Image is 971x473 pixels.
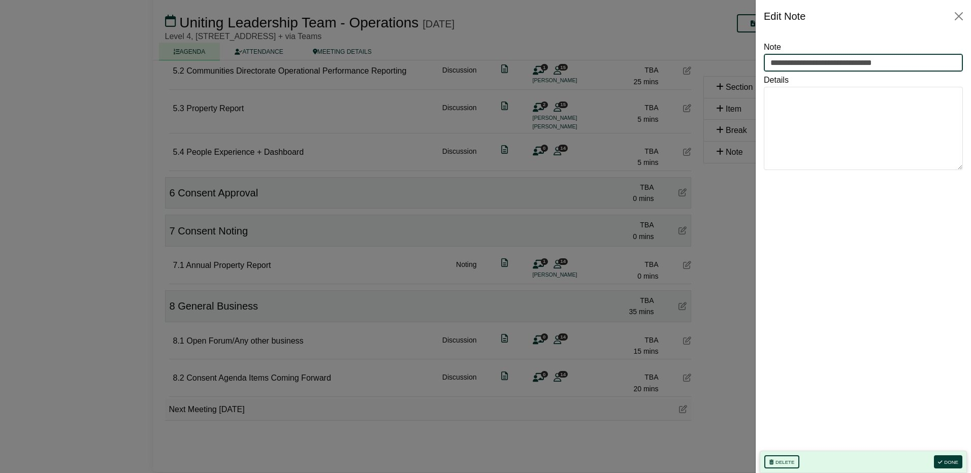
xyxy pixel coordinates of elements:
label: Details [764,74,789,87]
label: Note [764,41,781,54]
button: Delete [764,455,799,468]
button: Done [934,455,962,468]
div: Edit Note [764,8,805,24]
button: Close [951,8,967,24]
